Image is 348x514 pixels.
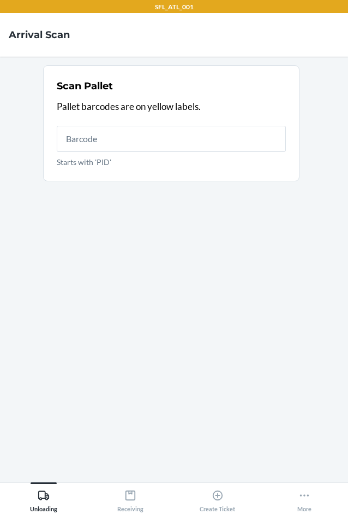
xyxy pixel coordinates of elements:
[200,485,235,512] div: Create Ticket
[297,485,311,512] div: More
[57,100,286,114] p: Pallet barcodes are on yellow labels.
[57,156,286,168] p: Starts with 'PID'
[9,28,70,42] h4: Arrival Scan
[174,482,261,512] button: Create Ticket
[155,2,194,12] p: SFL_ATL_001
[30,485,57,512] div: Unloading
[57,79,113,93] h2: Scan Pallet
[57,126,286,152] input: Starts with 'PID'
[87,482,175,512] button: Receiving
[117,485,143,512] div: Receiving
